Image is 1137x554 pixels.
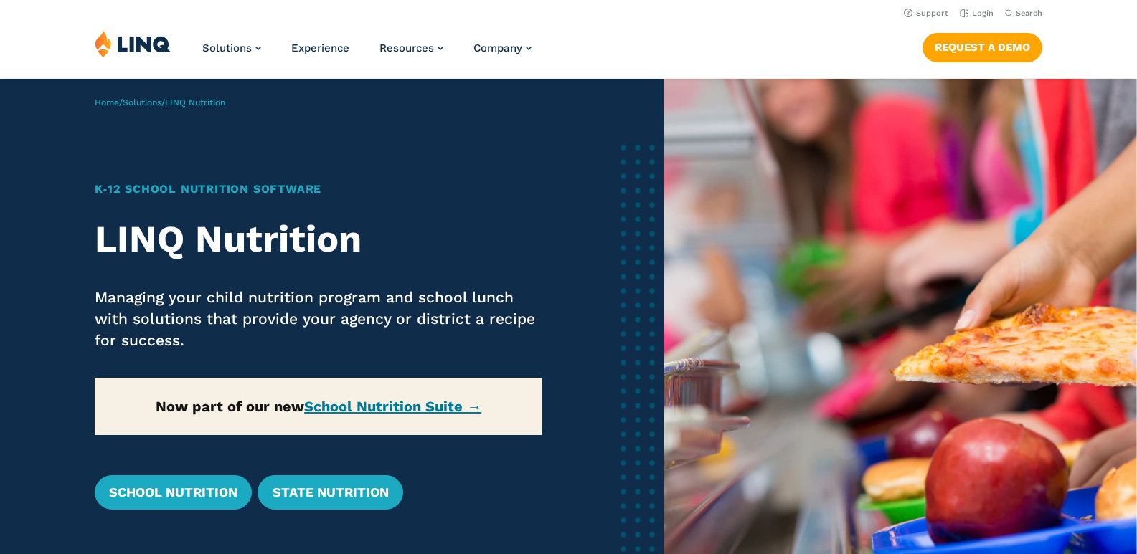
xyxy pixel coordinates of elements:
[95,287,543,351] p: Managing your child nutrition program and school lunch with solutions that provide your agency or...
[960,9,994,18] a: Login
[1016,9,1042,18] span: Search
[95,30,171,57] img: LINQ | K‑12 Software
[95,475,252,510] a: School Nutrition
[904,9,948,18] a: Support
[95,181,543,198] h1: K‑12 School Nutrition Software
[156,398,481,415] strong: Now part of our new
[1005,8,1042,19] button: Open Search Bar
[202,42,252,54] span: Solutions
[379,42,443,54] a: Resources
[123,97,161,108] a: Solutions
[202,42,261,54] a: Solutions
[95,217,362,261] strong: LINQ Nutrition
[923,33,1042,62] a: Request a Demo
[165,97,225,108] span: LINQ Nutrition
[473,42,522,54] span: Company
[258,475,402,510] a: State Nutrition
[473,42,532,54] a: Company
[202,30,532,77] nav: Primary Navigation
[95,97,225,108] span: / /
[304,398,481,415] a: School Nutrition Suite →
[379,42,434,54] span: Resources
[95,97,119,108] a: Home
[923,30,1042,62] nav: Button Navigation
[291,42,349,54] a: Experience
